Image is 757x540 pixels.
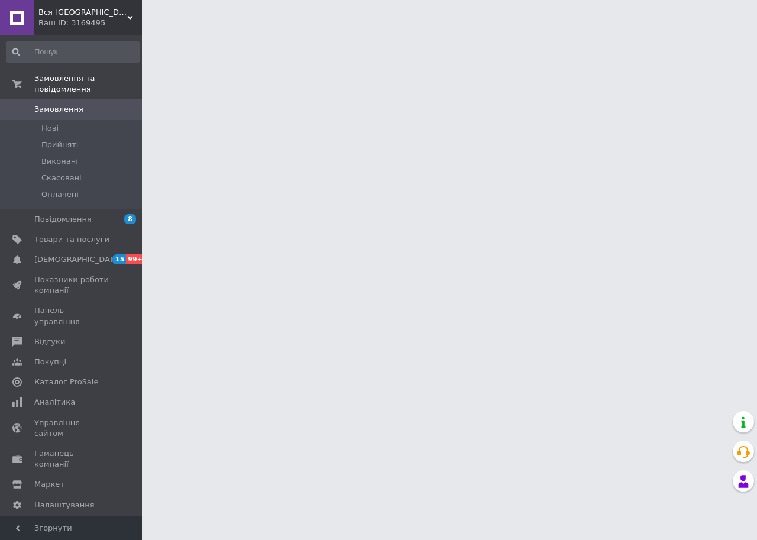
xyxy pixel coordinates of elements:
span: Каталог ProSale [34,377,98,387]
span: Аналітика [34,397,75,408]
span: Скасовані [41,173,82,183]
span: [DEMOGRAPHIC_DATA] [34,254,122,265]
span: Повідомлення [34,214,92,225]
span: Маркет [34,479,64,490]
span: Виконані [41,156,78,167]
span: 99+ [126,254,145,264]
span: 15 [112,254,126,264]
span: Показники роботи компанії [34,274,109,296]
span: Покупці [34,357,66,367]
div: Ваш ID: 3169495 [38,18,142,28]
span: Замовлення [34,104,83,115]
span: Відгуки [34,337,65,347]
span: Товари та послуги [34,234,109,245]
input: Пошук [6,41,140,63]
span: Управління сайтом [34,418,109,439]
span: Налаштування [34,500,95,510]
span: 8 [124,214,136,224]
span: Прийняті [41,140,78,150]
span: Оплачені [41,189,79,200]
span: Вся Америка [38,7,127,18]
span: Нові [41,123,59,134]
span: Замовлення та повідомлення [34,73,142,95]
span: Гаманець компанії [34,448,109,470]
span: Панель управління [34,305,109,326]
